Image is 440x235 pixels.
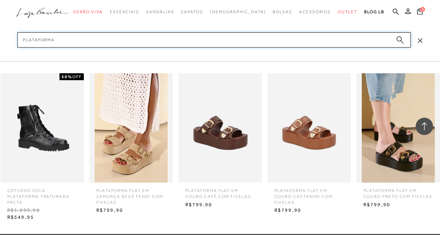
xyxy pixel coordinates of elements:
[181,9,203,14] span: Sapatos
[364,9,384,14] span: BLOG LB
[0,73,84,183] img: COTURNO SOLA PLATAFORMA TRATORADA PRETA
[266,73,353,216] a: PLATAFORMA FLAT EM COURO CASTANHO COM FIVELAS PLATAFORMA FLAT EM COURO CASTANHO COM FIVELAS R$799,90
[210,9,266,14] span: [DEMOGRAPHIC_DATA]
[91,205,171,216] span: R$799,90
[177,73,264,210] a: PLATAFORMA FLAT EM COURO CAFÉ COM FIVELAS PLATAFORMA FLAT EM COURO CAFÉ COM FIVELAS R$799,90
[181,6,203,18] a: categoryNavScreenReaderText
[73,9,103,14] span: Verão Viva
[17,32,411,48] input: Buscar.
[88,73,175,216] a: PLATAFORMA FLAT EM CAMURÇA BEGE FENDI COM FIVELAS PLATAFORMA FLAT EM CAMURÇA BEGE FENDI COM FIVEL...
[338,6,357,18] a: categoryNavScreenReaderText
[269,183,349,205] span: PLATAFORMA FLAT EM COURO CASTANHO COM FIVELAS
[299,9,331,14] span: Acessórios
[180,183,260,200] span: PLATAFORMA FLAT EM COURO CAFÉ COM FIVELAS
[89,73,173,183] img: PLATAFORMA FLAT EM CAMURÇA BEGE FENDI COM FIVELAS
[364,6,384,18] a: BLOG LB
[420,7,425,12] span: 0
[2,205,82,216] span: R$1.099,90
[358,183,438,200] span: PLATAFORMA FLAT EM COURO PRETO COM FIVELAS
[91,183,171,205] span: PLATAFORMA FLAT EM CAMURÇA BEGE FENDI COM FIVELAS
[273,9,292,14] span: Bolsas
[146,9,174,14] span: Sandálias
[269,205,349,216] span: R$799,90
[273,6,292,18] a: categoryNavScreenReaderText
[267,73,351,183] img: PLATAFORMA FLAT EM COURO CASTANHO COM FIVELAS
[110,6,139,18] a: categoryNavScreenReaderText
[210,6,266,18] a: noSubCategoriesText
[358,200,438,210] span: R$799,90
[2,183,82,205] span: COTURNO SOLA PLATAFORMA TRATORADA PRETA
[62,74,72,79] strong: 50%
[357,73,440,183] img: PLATAFORMA FLAT EM COURO PRETO COM FIVELAS
[73,6,103,18] a: categoryNavScreenReaderText
[2,212,82,223] span: R$549,95
[415,8,425,17] button: 0
[299,6,331,18] a: categoryNavScreenReaderText
[72,74,82,79] span: OFF
[146,6,174,18] a: categoryNavScreenReaderText
[110,9,139,14] span: Essenciais
[178,73,262,183] img: PLATAFORMA FLAT EM COURO CAFÉ COM FIVELAS
[180,200,260,210] span: R$799,90
[338,9,357,14] span: Outlet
